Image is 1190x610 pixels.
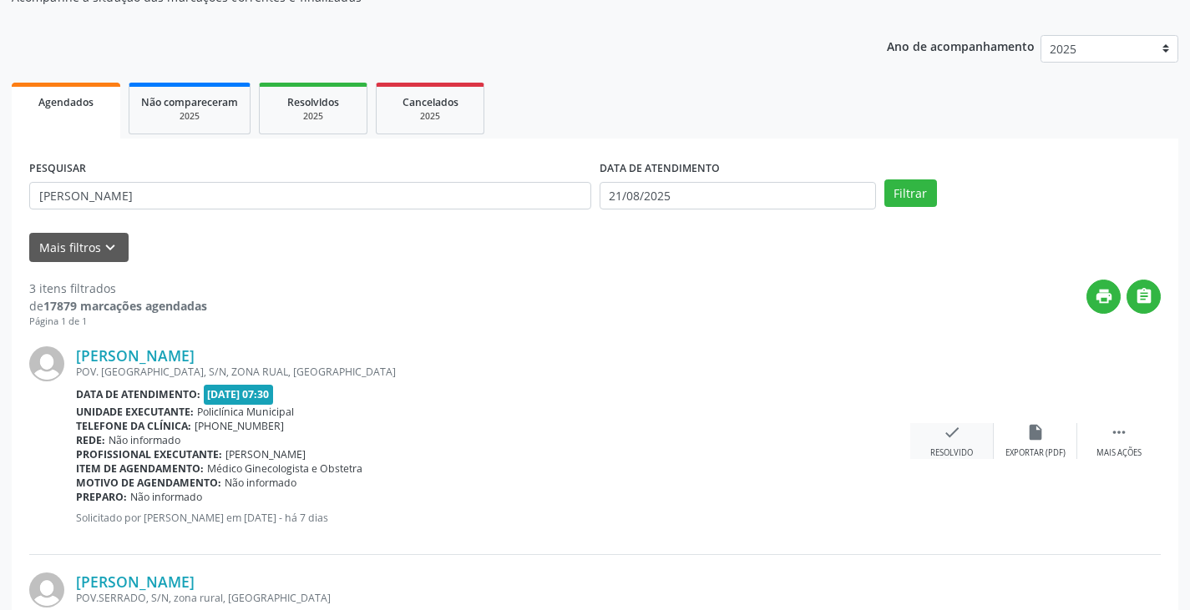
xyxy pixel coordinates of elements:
[884,179,937,208] button: Filtrar
[76,572,195,591] a: [PERSON_NAME]
[76,433,105,447] b: Rede:
[1026,423,1045,441] i: insert_drive_file
[76,511,910,525] p: Solicitado por [PERSON_NAME] em [DATE] - há 7 dias
[1086,280,1121,314] button: print
[141,95,238,109] span: Não compareceram
[225,447,306,461] span: [PERSON_NAME]
[141,110,238,123] div: 2025
[76,461,204,476] b: Item de agendamento:
[76,346,195,365] a: [PERSON_NAME]
[29,297,207,315] div: de
[600,156,720,182] label: DATA DE ATENDIMENTO
[130,490,202,504] span: Não informado
[76,476,221,490] b: Motivo de agendamento:
[1096,447,1142,459] div: Mais ações
[1135,287,1153,305] i: 
[109,433,180,447] span: Não informado
[197,405,294,419] span: Policlínica Municipal
[76,419,191,433] b: Telefone da clínica:
[29,280,207,297] div: 3 itens filtrados
[287,95,339,109] span: Resolvidos
[43,298,207,314] strong: 17879 marcações agendadas
[887,35,1035,56] p: Ano de acompanhamento
[29,156,86,182] label: PESQUISAR
[29,315,207,329] div: Página 1 de 1
[271,110,355,123] div: 2025
[1127,280,1161,314] button: 
[600,182,876,210] input: Selecione um intervalo
[76,490,127,504] b: Preparo:
[76,387,200,401] b: Data de atendimento:
[403,95,458,109] span: Cancelados
[76,591,910,605] div: POV.SERRADO, S/N, zona rural, [GEOGRAPHIC_DATA]
[76,447,222,461] b: Profissional executante:
[225,476,296,490] span: Não informado
[38,95,94,109] span: Agendados
[29,346,64,381] img: img
[388,110,472,123] div: 2025
[1005,447,1066,459] div: Exportar (PDF)
[76,365,910,379] div: POV. [GEOGRAPHIC_DATA], S/N, ZONA RUAL, [GEOGRAPHIC_DATA]
[29,233,129,262] button: Mais filtroskeyboard_arrow_down
[943,423,961,441] i: check
[204,385,274,404] span: [DATE] 07:30
[29,182,591,210] input: Nome, CNS
[195,419,284,433] span: [PHONE_NUMBER]
[930,447,973,459] div: Resolvido
[207,461,362,476] span: Médico Ginecologista e Obstetra
[1110,423,1128,441] i: 
[101,239,119,257] i: keyboard_arrow_down
[1095,287,1113,305] i: print
[76,405,194,419] b: Unidade executante:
